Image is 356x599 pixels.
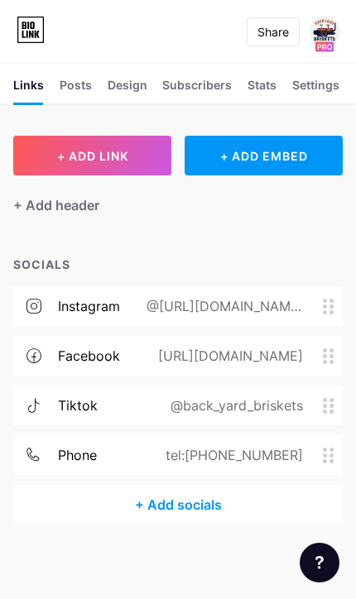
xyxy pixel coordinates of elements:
[139,445,323,465] div: tel:[PHONE_NUMBER]
[162,76,232,103] div: Subscribers
[120,296,323,316] div: @[URL][DOMAIN_NAME]
[58,296,120,316] div: instagram
[132,346,323,366] div: [URL][DOMAIN_NAME]
[108,76,147,103] div: Design
[248,76,277,103] div: Stats
[60,76,92,103] div: Posts
[58,395,98,415] div: tiktok
[257,23,289,41] div: Share
[13,76,44,103] div: Links
[13,136,171,175] button: + ADD LINK
[144,395,323,415] div: @back_yard_briskets
[13,256,343,273] div: SOCIALS
[13,195,99,215] div: + Add header
[58,346,120,366] div: facebook
[292,76,339,103] div: Settings
[185,136,343,175] div: + ADD EMBED
[57,149,128,163] span: + ADD LINK
[58,445,97,465] div: phone
[13,485,343,525] div: + Add socials
[309,16,340,47] img: garciasr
